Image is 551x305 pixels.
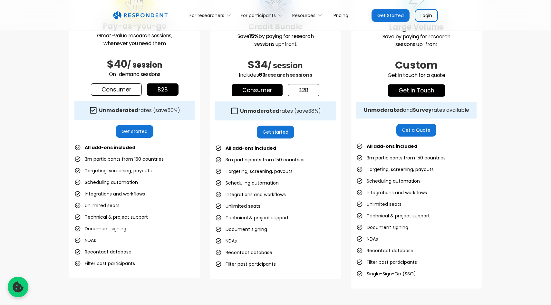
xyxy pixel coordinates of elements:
[113,11,168,20] a: home
[215,33,335,48] p: Save by paying for research sessions up-front
[116,125,153,138] a: Get started
[167,107,178,114] span: 50%
[364,107,469,113] div: and rates available
[241,12,276,19] div: For participants
[249,33,258,40] strong: 15%
[226,145,276,151] strong: All add-ons included
[74,224,126,233] li: Document signing
[215,213,289,222] li: Technical & project support
[127,60,162,70] span: / session
[289,8,328,23] div: Resources
[215,248,272,257] li: Recontact database
[240,107,279,115] strong: Unmoderated
[186,8,237,23] div: For researchers
[74,236,96,245] li: NDAs
[240,108,321,114] div: rates (save )
[356,246,413,255] li: Recontact database
[288,84,319,96] a: b2b
[356,188,427,197] li: Integrations and workflows
[215,71,335,79] p: Includes
[356,234,378,243] li: NDAs
[74,189,145,198] li: Integrations and workflows
[215,260,276,269] li: Filter past participants
[189,12,224,19] div: For researchers
[113,11,168,20] img: Untitled UI logotext
[413,106,431,114] strong: Survey
[395,58,438,72] span: Custom
[388,84,445,97] a: get in touch
[356,33,477,48] p: Save by paying for research sessions up-front
[356,211,430,220] li: Technical & project support
[364,106,403,114] strong: Unmoderated
[415,9,438,22] a: Login
[356,200,401,209] li: Unlimited seats
[74,259,135,268] li: Filter past participants
[356,71,477,79] p: Get in touch for a quote
[74,178,138,187] li: Scheduling automation
[215,167,293,176] li: Targeting, screening, payouts
[215,190,286,199] li: Integrations and workflows
[356,269,416,278] li: Single-Sign-On (SSO)
[85,144,135,151] strong: All add-ons included
[74,213,148,222] li: Technical & project support
[74,247,131,256] li: Recontact database
[74,201,120,210] li: Unlimited seats
[232,84,283,96] a: Consumer
[372,9,410,22] a: Get Started
[356,153,446,162] li: 3m participants from 150 countries
[328,8,353,23] a: Pricing
[215,178,279,187] li: Scheduling automation
[268,60,303,71] span: / session
[356,258,417,267] li: Filter past participants
[237,8,289,23] div: For participants
[257,126,295,138] a: Get started
[292,12,315,19] div: Resources
[215,236,237,245] li: NDAs
[147,83,179,96] a: b2b
[308,107,318,115] span: 38%
[74,32,195,47] p: Great-value research sessions, whenever you need them
[99,107,180,114] div: rates (save )
[367,143,417,149] strong: All add-ons included
[215,225,267,234] li: Document signing
[396,124,436,137] a: Get a Quote
[356,176,420,186] li: Scheduling automation
[91,83,142,96] a: Consumer
[259,71,265,79] span: 63
[74,166,152,175] li: Targeting, screening, payouts
[356,165,434,174] li: Targeting, screening, payouts
[356,223,408,232] li: Document signing
[215,155,304,164] li: 3m participants from 150 countries
[248,57,268,72] span: $34
[99,107,138,114] strong: Unmoderated
[107,57,127,71] span: $40
[74,155,164,164] li: 3m participants from 150 countries
[74,71,195,78] p: On-demand sessions
[265,71,312,79] span: research sessions
[215,202,260,211] li: Unlimited seats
